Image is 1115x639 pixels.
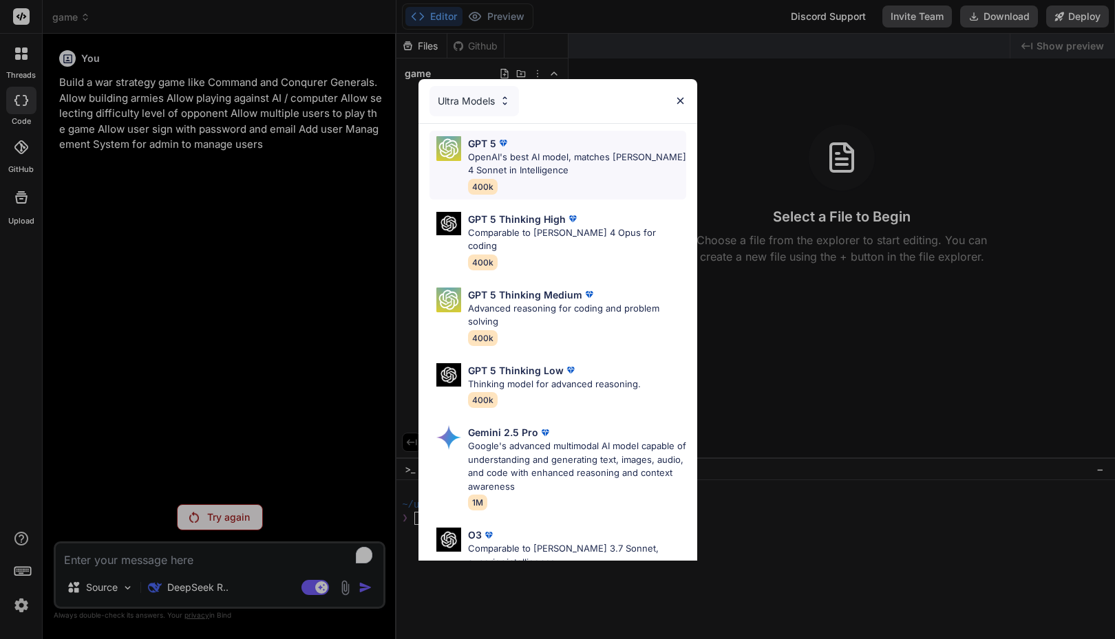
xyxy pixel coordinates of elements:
p: Google's advanced multimodal AI model capable of understanding and generating text, images, audio... [468,440,686,493]
img: Pick Models [436,288,461,312]
p: GPT 5 Thinking Medium [468,288,582,302]
span: 400k [468,330,498,346]
span: 1M [468,495,487,510]
img: premium [496,136,510,150]
img: close [675,95,686,107]
img: Pick Models [436,425,461,450]
img: premium [482,528,496,542]
img: Pick Models [499,95,511,107]
img: Pick Models [436,136,461,161]
p: Comparable to [PERSON_NAME] 3.7 Sonnet, superior intelligence [468,542,686,569]
p: Comparable to [PERSON_NAME] 4 Opus for coding [468,226,686,253]
div: Ultra Models [429,86,519,116]
img: Pick Models [436,363,461,387]
p: GPT 5 Thinking Low [468,363,564,378]
p: OpenAI's best AI model, matches [PERSON_NAME] 4 Sonnet in Intelligence [468,151,686,177]
p: GPT 5 Thinking High [468,212,566,226]
img: Pick Models [436,528,461,552]
p: GPT 5 [468,136,496,151]
img: premium [582,288,596,301]
img: premium [538,426,552,440]
p: Gemini 2.5 Pro [468,425,538,440]
p: O3 [468,528,482,542]
img: premium [564,363,577,377]
img: premium [566,212,580,226]
p: Advanced reasoning for coding and problem solving [468,302,686,329]
span: 400k [468,254,498,270]
span: 400k [468,392,498,408]
img: Pick Models [436,212,461,236]
span: 400k [468,179,498,195]
p: Thinking model for advanced reasoning. [468,378,641,391]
